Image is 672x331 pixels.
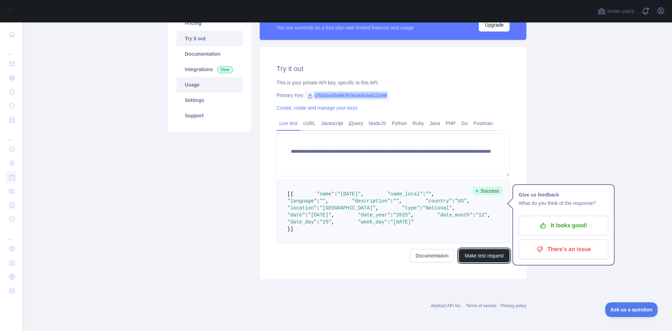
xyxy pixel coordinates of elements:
[290,226,293,232] span: ]
[393,212,411,218] span: "2025"
[276,105,357,111] a: Create, rotate and manage your keys
[287,205,317,211] span: "location"
[458,118,471,129] a: Go
[276,79,510,86] div: This is your private API key, specific to this API.
[389,118,410,129] a: Python
[471,118,496,129] a: Postman
[305,212,308,218] span: :
[519,240,608,259] button: There's an issue
[287,212,305,218] span: "date"
[358,219,387,225] span: "week_day"
[426,191,432,197] span: ""
[607,7,634,15] span: Invite users
[325,198,328,204] span: ,
[366,118,389,129] a: NodeJS
[399,198,402,204] span: ,
[320,205,376,211] span: "[GEOGRAPHIC_DATA]"
[596,6,636,17] button: Invite users
[420,205,422,211] span: :
[320,198,325,204] span: ""
[459,249,510,262] button: Make test request
[452,198,455,204] span: :
[402,205,420,211] span: "type"
[410,118,427,129] a: Ruby
[276,92,510,99] div: Primary Key:
[390,219,414,225] span: "[DATE]"
[331,219,334,225] span: ,
[176,62,243,77] a: Integrations New
[358,212,390,218] span: "date_year"
[427,118,443,129] a: Java
[524,243,603,255] p: There's an issue
[472,212,475,218] span: :
[455,198,467,204] span: "US"
[287,198,317,204] span: "language"
[334,191,337,197] span: :
[524,220,603,232] p: It looks good!
[287,226,290,232] span: }
[287,219,317,225] span: "date_day"
[176,92,243,108] a: Settings
[304,90,390,101] span: c752dbc02ef847678c04d1da5122ef9f
[423,205,452,211] span: "National"
[320,219,331,225] span: "25"
[466,303,496,308] a: Terms of service
[376,205,378,211] span: ,
[217,66,233,73] span: New
[331,212,334,218] span: ,
[487,212,490,218] span: ,
[337,191,361,197] span: "[DATE]"
[432,191,434,197] span: ,
[452,205,455,211] span: ,
[410,249,455,262] a: Documentation
[308,212,331,218] span: "[DATE]"
[473,187,503,195] span: Success
[519,191,608,199] h1: Give us feedback
[346,118,366,129] a: jQuery
[431,303,462,308] a: Abstract API Inc.
[605,302,658,317] iframe: Toggle Customer Support
[317,205,320,211] span: :
[479,18,510,32] button: Upgrade
[276,24,414,31] div: You are currently on a free plan with limited features and usage
[476,212,488,218] span: "12"
[423,191,426,197] span: :
[361,191,364,197] span: ,
[176,46,243,62] a: Documentation
[352,198,390,204] span: "description"
[426,198,452,204] span: "country"
[287,191,290,197] span: [
[437,212,473,218] span: "date_month"
[6,127,17,142] div: ...
[300,118,318,129] a: cURL
[411,212,414,218] span: ,
[317,191,334,197] span: "name"
[6,42,17,56] div: ...
[390,212,393,218] span: :
[176,31,243,46] a: Try it out
[390,198,393,204] span: :
[393,198,399,204] span: ""
[176,15,243,31] a: Pricing
[443,118,458,129] a: PHP
[387,219,390,225] span: :
[176,77,243,92] a: Usage
[6,227,17,241] div: ...
[467,198,470,204] span: ,
[519,199,608,207] p: What do you think of the response?
[318,118,346,129] a: Javascript
[501,303,526,308] a: Privacy policy
[290,191,293,197] span: {
[276,118,300,129] a: Live test
[387,191,423,197] span: "name_local"
[276,64,510,74] h2: Try it out
[317,219,320,225] span: :
[176,108,243,123] a: Support
[519,216,608,235] button: It looks good!
[317,198,320,204] span: :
